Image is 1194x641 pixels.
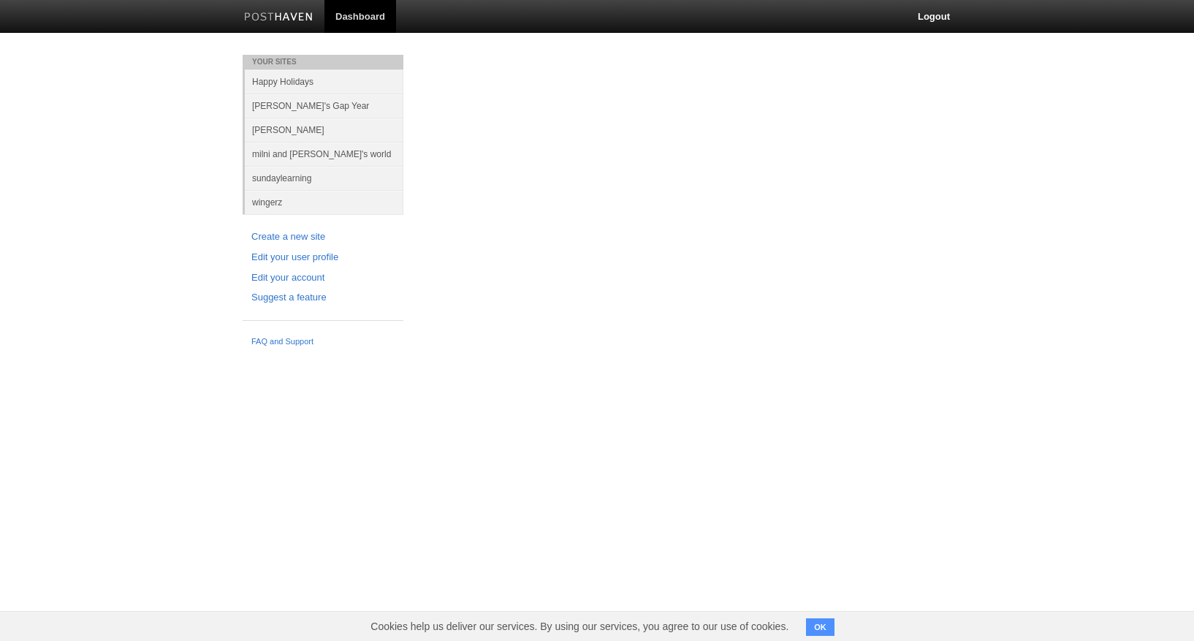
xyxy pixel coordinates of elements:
[251,230,395,245] a: Create a new site
[245,118,403,142] a: [PERSON_NAME]
[806,618,834,636] button: OK
[243,55,403,69] li: Your Sites
[245,166,403,190] a: sundaylearning
[245,69,403,94] a: Happy Holidays
[251,270,395,286] a: Edit your account
[251,250,395,265] a: Edit your user profile
[245,190,403,214] a: wingerz
[251,290,395,306] a: Suggest a feature
[245,94,403,118] a: [PERSON_NAME]'s Gap Year
[356,612,803,641] span: Cookies help us deliver our services. By using our services, you agree to our use of cookies.
[245,142,403,166] a: milni and [PERSON_NAME]'s world
[251,335,395,349] a: FAQ and Support
[244,12,313,23] img: Posthaven-bar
